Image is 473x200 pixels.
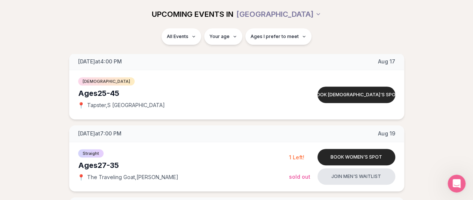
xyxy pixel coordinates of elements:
[167,34,188,40] span: All Events
[78,160,289,171] div: Ages 27-35
[78,88,289,99] div: Ages 25-45
[152,9,233,19] span: UPCOMING EVENTS IN
[289,174,310,180] span: Sold Out
[78,149,104,157] span: Straight
[448,175,466,193] iframe: Intercom live chat
[245,28,311,45] button: Ages I prefer to meet
[87,101,165,109] span: Tapster , S [GEOGRAPHIC_DATA]
[78,102,84,108] span: 📍
[209,34,230,40] span: Your age
[87,174,178,181] span: The Traveling Goat , [PERSON_NAME]
[378,58,395,65] span: Aug 17
[236,6,321,22] button: [GEOGRAPHIC_DATA]
[317,149,395,165] button: Book women's spot
[78,77,135,85] span: [DEMOGRAPHIC_DATA]
[78,174,84,180] span: 📍
[78,58,122,65] span: [DATE] at 4:00 PM
[78,130,122,137] span: [DATE] at 7:00 PM
[378,130,395,137] span: Aug 19
[317,168,395,185] button: Join men's waitlist
[204,28,242,45] button: Your age
[162,28,201,45] button: All Events
[317,87,395,103] button: Book [DEMOGRAPHIC_DATA]'s spot
[289,154,304,160] span: 1 Left!
[251,34,299,40] span: Ages I prefer to meet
